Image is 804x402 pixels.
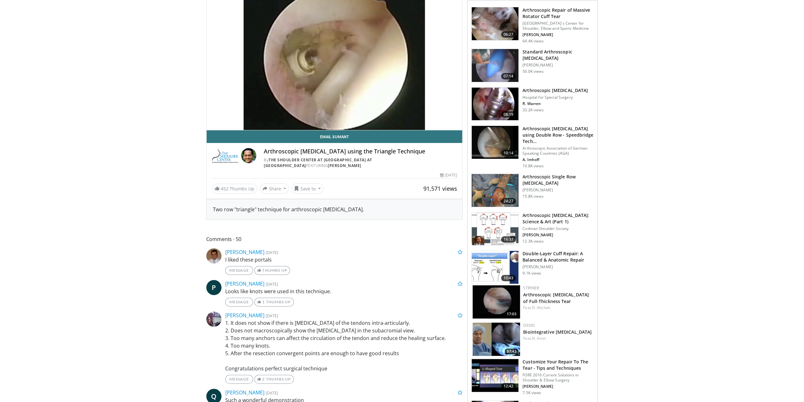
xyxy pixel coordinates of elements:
[262,300,265,304] span: 1
[260,183,289,194] button: Share
[206,280,221,295] a: P
[523,359,594,371] h3: Customize Your Repair To The Tear - Tips and Techniques
[472,213,518,245] img: 83a4a6a0-2498-4462-a6c6-c2fb0fff2d55.150x105_q85_crop-smart_upscale.jpg
[523,87,588,94] h3: Arthroscopic [MEDICAL_DATA]
[501,31,516,38] span: 06:27
[501,236,516,243] span: 16:37
[523,336,592,341] div: Feat.
[254,266,290,275] a: Thumbs Up
[523,32,594,37] p: [PERSON_NAME]
[213,206,456,213] div: Two row "triangle" technique for arthroscopic [MEDICAL_DATA].
[472,7,518,40] img: 281021_0002_1.png.150x105_q85_crop-smart_upscale.jpg
[473,323,520,356] img: 3fbd5ba4-9555-46dd-8132-c1644086e4f5.150x105_q85_crop-smart_upscale.jpg
[471,7,594,44] a: 06:27 Arthroscopic Repair of Massive Rotator Cuff Tear [GEOGRAPHIC_DATA]'s Center for Shoulder, E...
[532,305,550,310] a: D. Altchek
[471,174,594,207] a: 24:27 Arthroscopic Single Row [MEDICAL_DATA] [PERSON_NAME] 15.8K views
[523,323,535,328] a: OSSIO
[523,285,539,291] a: Stryker
[266,250,278,255] small: [DATE]
[523,250,594,263] h3: Double-Layer Cuff Repair: A Balanced & Anatomic Repair
[501,73,516,79] span: 07:14
[473,285,520,319] a: 17:03
[206,235,463,243] span: Comments 50
[225,375,253,384] a: Message
[264,148,457,155] h4: Arthroscopic [MEDICAL_DATA] using the Triangle Technique
[473,285,520,319] img: 0cf9f1b3-02be-4328-b963-8051aca673b4.150x105_q85_crop-smart_upscale.jpg
[523,212,594,225] h3: Arthroscopic [MEDICAL_DATA]: Science & Art (Part 1)
[212,184,257,194] a: 452 Thumbs Up
[523,174,594,186] h3: Arthroscopic Single Row [MEDICAL_DATA]
[471,87,594,121] a: 08:19 Arthroscopic [MEDICAL_DATA] Hospital for Special Surgery R. Warren 33.2K views
[262,377,265,381] span: 2
[264,157,372,168] a: The Shoulder Center at [GEOGRAPHIC_DATA] at [GEOGRAPHIC_DATA]
[264,157,457,169] div: By FEATURING
[523,39,543,44] p: 64.4K views
[523,21,594,31] p: [GEOGRAPHIC_DATA]'s Center for Shoulder, Elbow and Sports Medicine
[423,185,457,192] span: 91,571 views
[501,198,516,204] span: 24:27
[206,312,221,327] img: Avatar
[471,49,594,82] a: 07:14 Standard Arthroscopic [MEDICAL_DATA] [PERSON_NAME] 50.0K views
[501,111,516,118] span: 08:19
[241,148,256,163] img: Avatar
[523,63,594,68] p: [PERSON_NAME]
[532,336,546,341] a: N. Amin
[254,375,294,384] a: 2 Thumbs Up
[505,349,518,354] span: 07:43
[523,95,588,100] p: Hospital for Special Surgery
[523,226,594,231] p: Codman Shoulder Society
[523,164,543,169] p: 19.8K views
[472,88,518,121] img: 10051_3.png.150x105_q85_crop-smart_upscale.jpg
[501,383,516,389] span: 12:42
[206,248,221,263] img: Avatar
[523,292,589,304] a: Arthroscopic [MEDICAL_DATA] of Full-Thickness Tear
[471,212,594,246] a: 16:37 Arthroscopic [MEDICAL_DATA]: Science & Art (Part 1) Codman Shoulder Society [PERSON_NAME] 1...
[523,108,543,113] p: 33.2K views
[501,150,516,156] span: 10:14
[225,312,264,319] a: [PERSON_NAME]
[523,7,594,20] h3: Arthroscopic Repair of Massive Rotator Cuff Tear
[473,323,520,356] a: 07:43
[501,275,516,281] span: 10:43
[523,384,594,389] p: [PERSON_NAME]
[523,157,594,162] p: A. Imhoff
[523,239,543,244] p: 12.3K views
[472,126,518,159] img: 289923_0003_1.png.150x105_q85_crop-smart_upscale.jpg
[472,251,518,284] img: 8f65fb1a-ecd2-4f18-addc-e9d42cd0a40b.150x105_q85_crop-smart_upscale.jpg
[523,126,594,145] h3: Arthroscopic [MEDICAL_DATA] using Double Row - Speedbridge Tech…
[471,250,594,284] a: 10:43 Double-Layer Cuff Repair: A Balanced & Anatomic Repair [PERSON_NAME] 9.1K views
[472,49,518,82] img: 38854_0000_3.png.150x105_q85_crop-smart_upscale.jpg
[291,183,323,194] button: Save to
[225,280,264,287] a: [PERSON_NAME]
[523,390,541,395] p: 7.5K views
[472,174,518,207] img: 286869_0000_1.png.150x105_q85_crop-smart_upscale.jpg
[523,373,594,383] p: FORE 2016 Current Solutions in Shoulder & Elbow Surgery
[225,298,253,306] a: Message
[207,130,462,143] a: Email Sumant
[523,188,594,193] p: [PERSON_NAME]
[472,359,518,392] img: 851ca991-e931-4265-b172-887af4e2e8f1.150x105_q85_crop-smart_upscale.jpg
[266,281,278,287] small: [DATE]
[523,69,543,74] p: 50.0K views
[266,390,278,396] small: [DATE]
[266,313,278,319] small: [DATE]
[523,271,541,276] p: 9.1K views
[523,101,588,106] p: R. Warren
[471,126,594,169] a: 10:14 Arthroscopic [MEDICAL_DATA] using Double Row - Speedbridge Tech… Arthroscopic Association o...
[225,389,264,396] a: [PERSON_NAME]
[225,249,264,256] a: [PERSON_NAME]
[225,266,253,275] a: Message
[523,232,594,238] p: [PERSON_NAME]
[523,305,592,311] div: Feat.
[505,311,518,317] span: 17:03
[523,329,592,335] a: Biointegrative [MEDICAL_DATA]
[523,194,543,199] p: 15.8K views
[523,146,594,156] p: Arthroscopic Association of German Speaking Countries (AGA)
[440,172,457,178] div: [DATE]
[523,49,594,61] h3: Standard Arthroscopic [MEDICAL_DATA]
[225,288,463,295] p: Looks like knots were used in this technique.
[471,359,594,395] a: 12:42 Customize Your Repair To The Tear - Tips and Techniques FORE 2016 Current Solutions in Shou...
[212,148,239,163] img: The Shoulder Center at Baylor University Medical Center at Dallas
[225,319,463,372] p: 1. It does not show if there is [MEDICAL_DATA] of the tendons intra-articularly. 2. Does not macr...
